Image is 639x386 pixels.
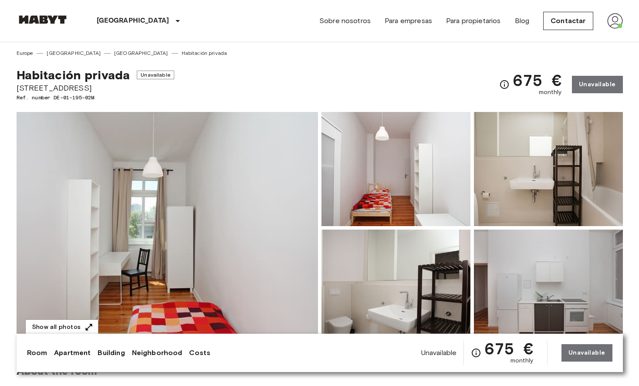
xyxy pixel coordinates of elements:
[385,16,432,26] a: Para empresas
[513,72,561,88] span: 675 €
[114,49,168,57] a: [GEOGRAPHIC_DATA]
[319,16,371,26] a: Sobre nosotros
[474,230,623,344] img: Picture of unit DE-01-195-02M
[47,49,101,57] a: [GEOGRAPHIC_DATA]
[137,71,174,79] span: Unavailable
[25,319,98,335] button: Show all photos
[539,88,561,97] span: monthly
[499,79,510,90] svg: Check cost overview for full price breakdown. Please note that discounts apply to new joiners onl...
[446,16,501,26] a: Para propietarios
[182,49,227,57] a: Habitación privada
[511,356,533,365] span: monthly
[17,82,174,94] span: [STREET_ADDRESS]
[17,112,318,344] img: Marketing picture of unit DE-01-195-02M
[321,112,470,226] img: Picture of unit DE-01-195-02M
[485,341,533,356] span: 675 €
[607,13,623,29] img: avatar
[421,348,457,358] span: Unavailable
[321,230,470,344] img: Picture of unit DE-01-195-02M
[189,348,210,358] a: Costs
[132,348,183,358] a: Neighborhood
[17,15,69,24] img: Habyt
[98,348,125,358] a: Building
[471,348,481,358] svg: Check cost overview for full price breakdown. Please note that discounts apply to new joiners onl...
[474,112,623,226] img: Picture of unit DE-01-195-02M
[543,12,593,30] a: Contactar
[17,68,130,82] span: Habitación privada
[17,49,34,57] a: Europe
[27,348,47,358] a: Room
[54,348,91,358] a: Apartment
[17,94,174,102] span: Ref. number DE-01-195-02M
[515,16,530,26] a: Blog
[97,16,169,26] p: [GEOGRAPHIC_DATA]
